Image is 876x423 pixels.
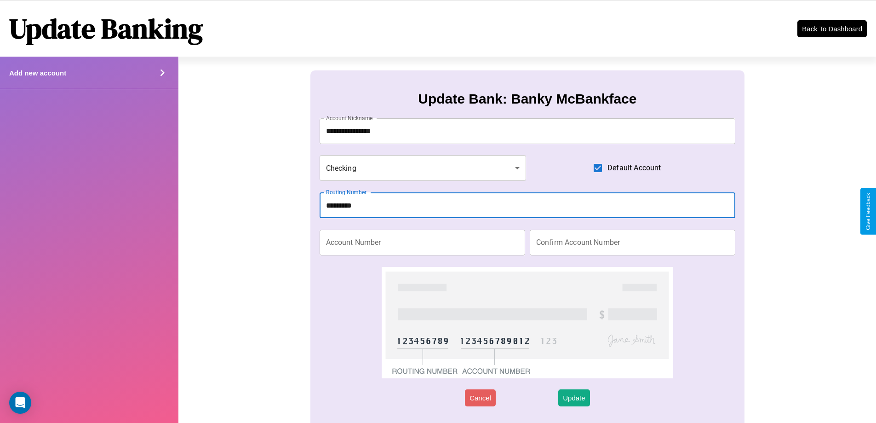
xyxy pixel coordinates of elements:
div: Give Feedback [865,193,871,230]
h3: Update Bank: Banky McBankface [418,91,636,107]
h1: Update Banking [9,10,203,47]
span: Default Account [607,162,661,174]
div: Open Intercom Messenger [9,392,31,414]
button: Cancel [465,389,496,406]
img: check [382,267,673,378]
label: Routing Number [326,188,366,196]
h4: Add new account [9,69,66,77]
button: Back To Dashboard [797,20,867,37]
div: Checking [320,155,527,181]
button: Update [558,389,590,406]
label: Account Nickname [326,114,373,122]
